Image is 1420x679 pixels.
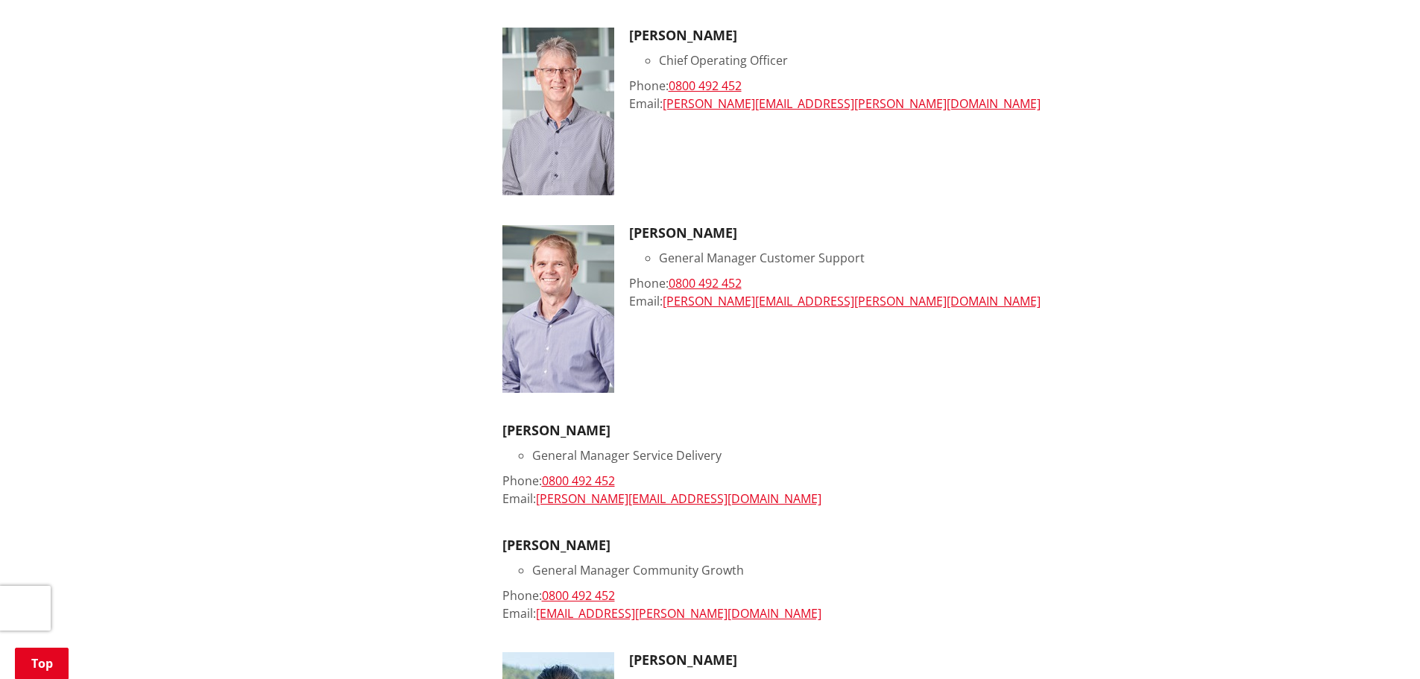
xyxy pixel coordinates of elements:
[629,77,1137,95] div: Phone:
[532,446,1137,464] li: General Manager Service Delivery
[629,95,1137,113] div: Email:
[502,472,1137,490] div: Phone:
[659,249,1137,267] li: General Manager Customer Support
[629,652,1137,669] h3: [PERSON_NAME]
[629,28,1137,44] h3: [PERSON_NAME]
[542,473,615,489] a: 0800 492 452
[542,587,615,604] a: 0800 492 452
[663,95,1041,112] a: [PERSON_NAME][EMAIL_ADDRESS][PERSON_NAME][DOMAIN_NAME]
[629,292,1137,310] div: Email:
[536,605,821,622] a: [EMAIL_ADDRESS][PERSON_NAME][DOMAIN_NAME]
[659,51,1137,69] li: Chief Operating Officer
[1351,616,1405,670] iframe: Messenger Launcher
[502,537,1137,554] h3: [PERSON_NAME]
[502,28,614,195] img: Tony Whittaker
[502,587,1137,604] div: Phone:
[502,604,1137,622] div: Email:
[629,274,1137,292] div: Phone:
[502,490,1137,508] div: Email:
[502,423,1137,439] h3: [PERSON_NAME]
[532,561,1137,579] li: General Manager Community Growth
[663,293,1041,309] a: [PERSON_NAME][EMAIL_ADDRESS][PERSON_NAME][DOMAIN_NAME]
[15,648,69,679] a: Top
[502,225,614,393] img: Roger-MacCulloch-(2)
[536,490,821,507] a: [PERSON_NAME][EMAIL_ADDRESS][DOMAIN_NAME]
[669,78,742,94] a: 0800 492 452
[669,275,742,291] a: 0800 492 452
[629,225,1137,241] h3: [PERSON_NAME]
